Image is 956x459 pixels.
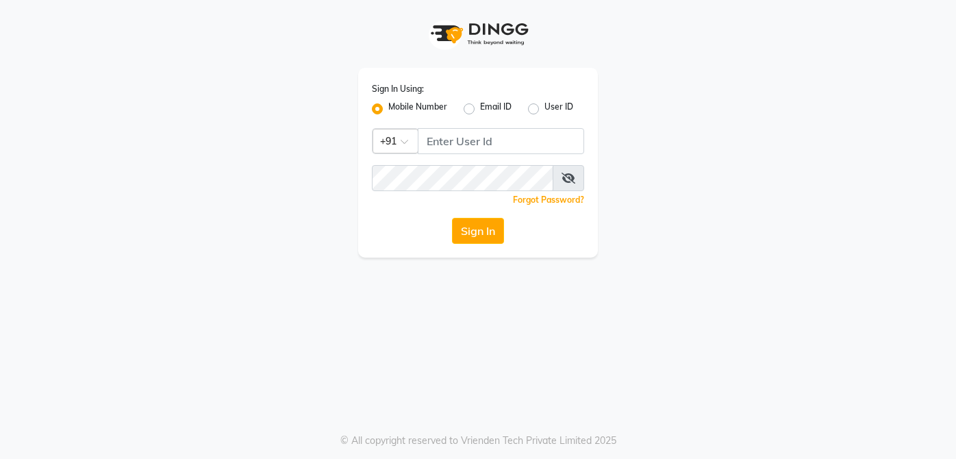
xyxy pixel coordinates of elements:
[480,101,512,117] label: Email ID
[372,165,553,191] input: Username
[418,128,584,154] input: Username
[513,195,584,205] a: Forgot Password?
[388,101,447,117] label: Mobile Number
[544,101,573,117] label: User ID
[452,218,504,244] button: Sign In
[423,14,533,54] img: logo1.svg
[372,83,424,95] label: Sign In Using:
